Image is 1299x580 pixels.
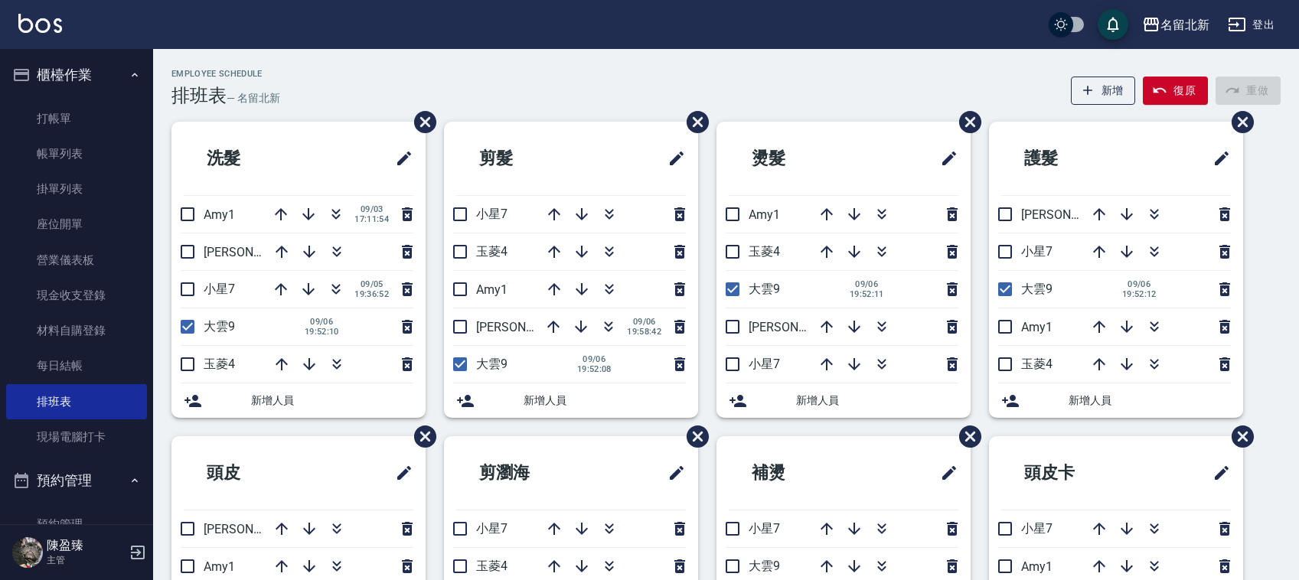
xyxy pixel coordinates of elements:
a: 現金收支登錄 [6,278,147,313]
span: 大雲9 [204,319,235,334]
span: Amy1 [476,282,508,297]
button: 預約管理 [6,461,147,500]
span: 19:58:42 [627,327,661,337]
span: 17:11:54 [354,214,389,224]
span: 09/06 [850,279,884,289]
div: 名留北新 [1160,15,1209,34]
button: 名留北新 [1136,9,1216,41]
h3: 排班表 [171,85,227,106]
h2: 護髮 [1001,131,1142,186]
span: [PERSON_NAME]2 [204,522,302,536]
p: 主管 [47,553,125,567]
h2: 燙髮 [729,131,870,186]
a: 每日結帳 [6,348,147,383]
span: 新增人員 [524,393,686,409]
a: 現場電腦打卡 [6,419,147,455]
span: Amy1 [1021,559,1053,574]
span: 刪除班表 [948,99,984,145]
h2: 剪髮 [456,131,597,186]
span: 19:36:52 [354,289,389,299]
button: 復原 [1143,77,1208,105]
span: 刪除班表 [403,414,439,459]
img: Person [12,537,43,568]
span: 小星7 [749,521,780,536]
span: 刪除班表 [675,99,711,145]
span: 小星7 [476,207,508,221]
span: Amy1 [204,559,235,574]
span: [PERSON_NAME]2 [204,245,302,259]
button: save [1098,9,1128,40]
h2: Employee Schedule [171,69,280,79]
span: 刪除班表 [1220,414,1256,459]
h6: — 名留北新 [227,90,280,106]
button: 登出 [1222,11,1281,39]
span: 玉菱4 [1021,357,1053,371]
button: 新增 [1071,77,1136,105]
span: 09/06 [305,317,339,327]
span: 09/05 [354,279,389,289]
span: 新增人員 [1069,393,1231,409]
span: 新增人員 [251,393,413,409]
div: 新增人員 [171,383,426,418]
span: 玉菱4 [476,244,508,259]
a: 掛單列表 [6,171,147,207]
span: 小星7 [476,521,508,536]
a: 座位開單 [6,207,147,242]
h2: 頭皮 [184,445,325,500]
span: 09/06 [1122,279,1157,289]
span: 修改班表的標題 [1203,455,1231,491]
span: 大雲9 [476,357,508,371]
span: 09/06 [627,317,661,327]
span: 玉菱4 [749,244,780,259]
div: 新增人員 [989,383,1243,418]
a: 打帳單 [6,101,147,136]
h2: 頭皮卡 [1001,445,1150,500]
span: 19:52:08 [577,364,612,374]
h2: 補燙 [729,445,870,500]
button: 櫃檯作業 [6,55,147,95]
h2: 洗髮 [184,131,325,186]
span: 19:52:10 [305,327,339,337]
span: 小星7 [1021,521,1053,536]
span: 修改班表的標題 [386,455,413,491]
span: 玉菱4 [476,559,508,573]
span: 修改班表的標題 [931,455,958,491]
span: [PERSON_NAME]2 [1021,207,1120,222]
a: 帳單列表 [6,136,147,171]
span: Amy1 [1021,320,1053,334]
span: 玉菱4 [204,357,235,371]
span: 刪除班表 [675,414,711,459]
div: 新增人員 [716,383,971,418]
a: 材料自購登錄 [6,313,147,348]
span: 新增人員 [796,393,958,409]
span: 19:52:12 [1122,289,1157,299]
span: 大雲9 [749,282,780,296]
span: Amy1 [749,207,780,222]
span: [PERSON_NAME]2 [749,320,847,334]
span: 小星7 [204,282,235,296]
span: 09/06 [577,354,612,364]
span: 修改班表的標題 [1203,140,1231,177]
span: Amy1 [204,207,235,222]
span: 刪除班表 [403,99,439,145]
h5: 陳盈臻 [47,538,125,553]
span: 修改班表的標題 [386,140,413,177]
a: 排班表 [6,384,147,419]
span: 小星7 [749,357,780,371]
img: Logo [18,14,62,33]
span: 小星7 [1021,244,1053,259]
span: 刪除班表 [948,414,984,459]
h2: 剪瀏海 [456,445,605,500]
span: 大雲9 [1021,282,1053,296]
span: 修改班表的標題 [658,455,686,491]
span: 大雲9 [749,559,780,573]
div: 新增人員 [444,383,698,418]
span: 09/03 [354,204,389,214]
span: 修改班表的標題 [931,140,958,177]
span: [PERSON_NAME]2 [476,320,575,334]
span: 刪除班表 [1220,99,1256,145]
span: 19:52:11 [850,289,884,299]
a: 營業儀表板 [6,243,147,278]
a: 預約管理 [6,507,147,542]
span: 修改班表的標題 [658,140,686,177]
